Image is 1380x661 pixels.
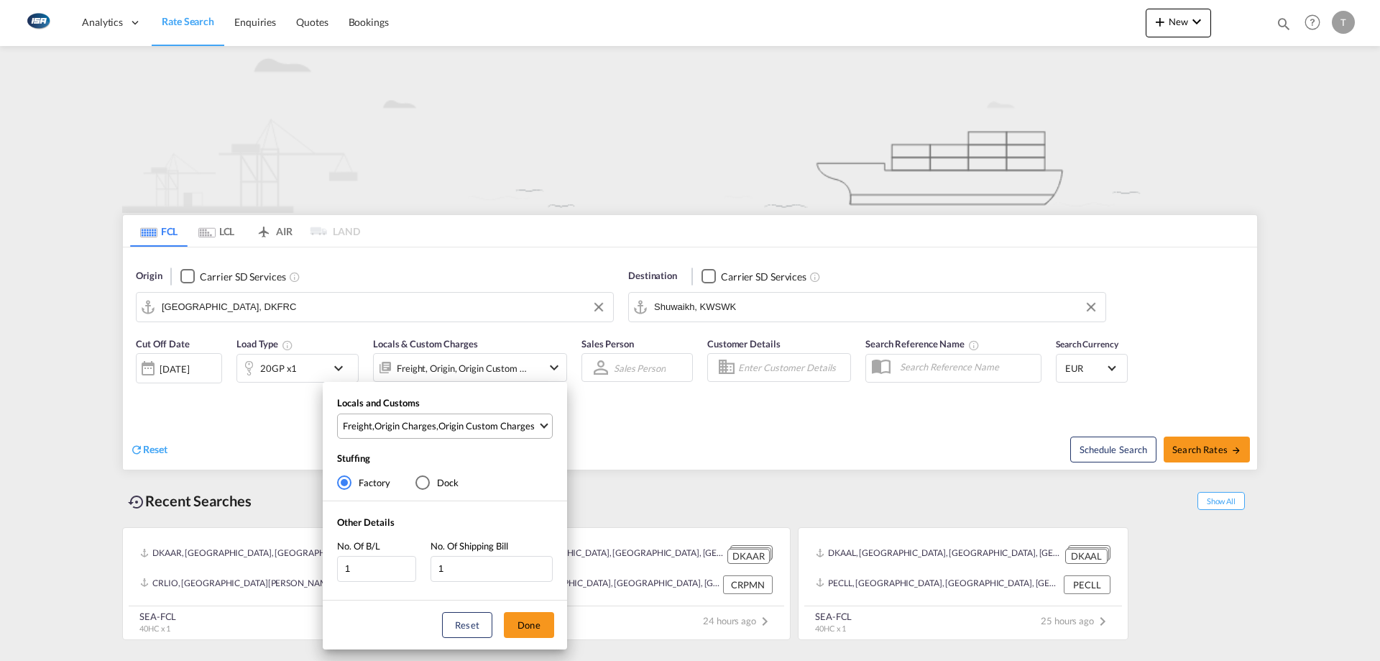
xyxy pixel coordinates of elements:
[337,452,370,464] span: Stuffing
[337,516,395,528] span: Other Details
[337,540,380,552] span: No. Of B/L
[504,612,554,638] button: Done
[343,419,372,432] div: Freight
[442,612,492,638] button: Reset
[343,419,538,432] span: , ,
[415,475,459,490] md-radio-button: Dock
[337,475,390,490] md-radio-button: Factory
[337,556,416,582] input: No. Of B/L
[431,540,508,552] span: No. Of Shipping Bill
[337,414,553,439] md-select: Select Locals and Customs: Freight, Origin Charges, Origin Custom Charges
[374,419,436,432] div: Origin Charges
[438,419,535,432] div: Origin Custom Charges
[337,397,420,409] span: Locals and Customs
[431,556,553,582] input: No. Of Shipping Bill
